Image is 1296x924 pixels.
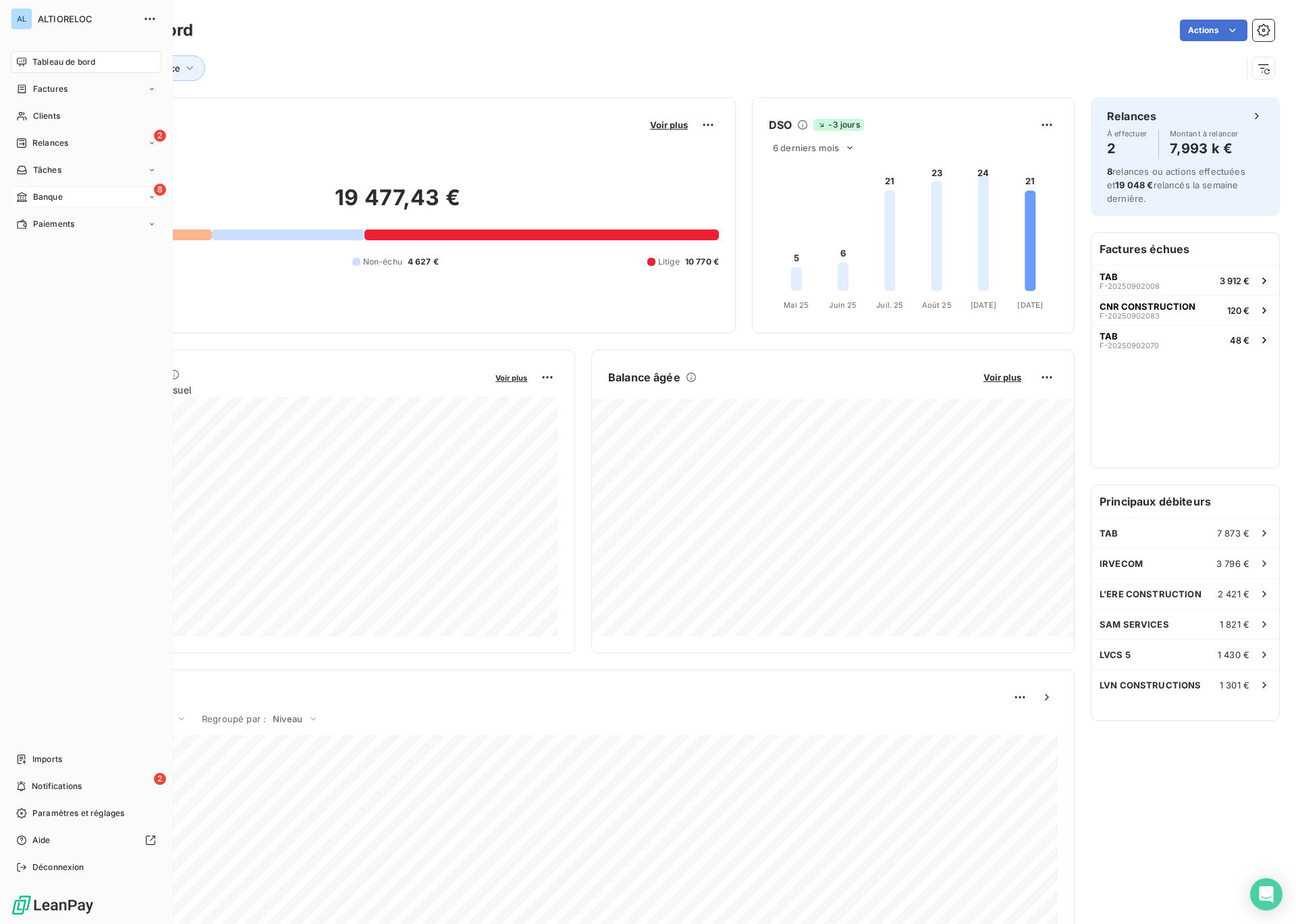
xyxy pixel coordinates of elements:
span: IRVECOM [1100,558,1143,569]
span: Banque [33,191,63,203]
span: Voir plus [983,372,1021,383]
span: 1 430 € [1218,649,1249,660]
span: Regroupé par : [202,713,266,724]
span: Paiements [33,218,74,230]
span: Montant à relancer [1170,130,1239,138]
span: Paramètres et réglages [32,807,124,819]
button: Actions [1180,20,1247,41]
span: TAB [1100,271,1118,282]
span: 2 [154,130,166,142]
span: 19 048 € [1115,180,1153,190]
h6: DSO [769,117,792,133]
span: relances ou actions effectuées et relancés la semaine dernière. [1107,166,1245,204]
span: 2 421 € [1218,589,1249,599]
span: 1 301 € [1220,680,1249,690]
tspan: Juin 25 [829,300,857,310]
h4: 7,993 k € [1170,138,1239,159]
div: Open Intercom Messenger [1250,878,1282,911]
span: F-20250902083 [1100,312,1160,320]
span: LVCS 5 [1100,649,1131,660]
span: Voir plus [495,373,527,383]
span: 10 770 € [685,256,719,268]
span: Non-échu [363,256,402,268]
img: Logo LeanPay [11,894,94,916]
span: Déconnexion [32,861,84,873]
span: Imports [32,753,62,765]
span: F-20250902070 [1100,342,1159,350]
h6: Relances [1107,108,1156,124]
tspan: Mai 25 [784,300,809,310]
span: LVN CONSTRUCTIONS [1100,680,1201,690]
span: Tâches [33,164,61,176]
span: Notifications [32,780,82,792]
span: CNR CONSTRUCTION [1100,301,1195,312]
button: Voir plus [979,371,1025,383]
span: Niveau [273,713,302,724]
span: Aide [32,834,51,846]
h6: Principaux débiteurs [1091,485,1279,518]
span: Chiffre d'affaires mensuel [76,383,486,397]
span: ALTIORELOC [38,13,135,24]
span: 120 € [1227,305,1249,316]
h2: 19 477,43 € [76,184,719,225]
button: CNR CONSTRUCTIONF-20250902083120 € [1091,295,1279,325]
span: Litige [658,256,680,268]
span: 2 [154,773,166,785]
tspan: Juil. 25 [876,300,903,310]
button: TABF-2025090207048 € [1091,325,1279,354]
span: 3 912 € [1220,275,1249,286]
span: Voir plus [650,119,688,130]
span: SAM SERVICES [1100,619,1169,630]
span: L'ERE CONSTRUCTION [1100,589,1201,599]
span: -3 jours [813,119,863,131]
h6: Balance âgée [608,369,680,385]
span: 1 821 € [1220,619,1249,630]
h6: Factures échues [1091,233,1279,265]
tspan: [DATE] [1017,300,1043,310]
span: Tableau de bord [32,56,95,68]
button: Voir plus [491,371,531,383]
span: 8 [1107,166,1112,177]
span: 4 627 € [408,256,439,268]
button: TABF-202509020083 912 € [1091,265,1279,295]
span: TAB [1100,331,1118,342]
span: 3 796 € [1216,558,1249,569]
span: Relances [32,137,68,149]
tspan: Août 25 [922,300,952,310]
button: Voir plus [646,119,692,131]
span: 7 873 € [1217,528,1249,539]
span: TAB [1100,528,1118,539]
a: Aide [11,830,161,851]
span: Factures [33,83,67,95]
span: À effectuer [1107,130,1147,138]
span: 48 € [1230,335,1249,346]
h4: 2 [1107,138,1147,159]
span: 8 [154,184,166,196]
span: Clients [33,110,60,122]
span: 6 derniers mois [773,142,839,153]
div: AL [11,8,32,30]
tspan: [DATE] [971,300,996,310]
span: F-20250902008 [1100,282,1160,290]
